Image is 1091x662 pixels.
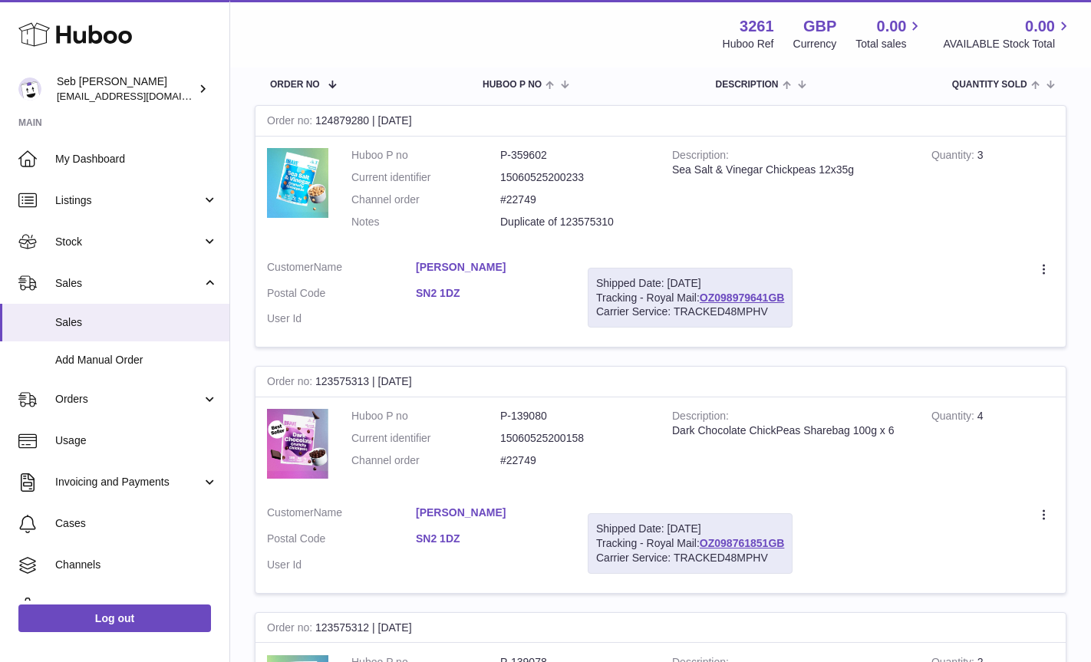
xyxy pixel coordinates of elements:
[715,80,778,90] span: Description
[55,193,202,208] span: Listings
[351,193,500,207] dt: Channel order
[267,558,416,572] dt: User Id
[740,16,774,37] strong: 3261
[723,37,774,51] div: Huboo Ref
[500,193,649,207] dd: #22749
[267,261,314,273] span: Customer
[267,621,315,637] strong: Order no
[55,392,202,407] span: Orders
[416,506,565,520] a: [PERSON_NAME]
[351,215,500,229] dt: Notes
[500,431,649,446] dd: 15060525200158
[55,558,218,572] span: Channels
[55,315,218,330] span: Sales
[672,423,908,438] div: Dark Chocolate ChickPeas Sharebag 100g x 6
[18,604,211,632] a: Log out
[267,532,416,550] dt: Postal Code
[803,16,836,37] strong: GBP
[931,149,977,165] strong: Quantity
[55,516,218,531] span: Cases
[351,170,500,185] dt: Current identifier
[267,409,328,479] img: 32611658329185.jpg
[416,286,565,301] a: SN2 1DZ
[267,260,416,278] dt: Name
[57,90,226,102] span: [EMAIL_ADDRESS][DOMAIN_NAME]
[943,37,1073,51] span: AVAILABLE Stock Total
[793,37,837,51] div: Currency
[588,513,793,574] div: Tracking - Royal Mail:
[920,397,1066,494] td: 4
[55,475,202,489] span: Invoicing and Payments
[55,152,218,166] span: My Dashboard
[416,260,565,275] a: [PERSON_NAME]
[483,80,542,90] span: Huboo P no
[55,353,218,367] span: Add Manual Order
[267,286,416,305] dt: Postal Code
[351,453,500,468] dt: Channel order
[596,522,784,536] div: Shipped Date: [DATE]
[267,311,416,326] dt: User Id
[55,433,218,448] span: Usage
[952,80,1027,90] span: Quantity Sold
[500,148,649,163] dd: P-359602
[267,506,416,524] dt: Name
[500,409,649,423] dd: P-139080
[500,170,649,185] dd: 15060525200233
[596,276,784,291] div: Shipped Date: [DATE]
[267,375,315,391] strong: Order no
[55,235,202,249] span: Stock
[672,163,908,177] div: Sea Salt & Vinegar Chickpeas 12x35g
[672,149,729,165] strong: Description
[672,410,729,426] strong: Description
[55,599,218,614] span: Settings
[500,453,649,468] dd: #22749
[416,532,565,546] a: SN2 1DZ
[931,410,977,426] strong: Quantity
[351,431,500,446] dt: Current identifier
[255,367,1066,397] div: 123575313 | [DATE]
[943,16,1073,51] a: 0.00 AVAILABLE Stock Total
[588,268,793,328] div: Tracking - Royal Mail:
[267,114,315,130] strong: Order no
[18,77,41,100] img: ecom@bravefoods.co.uk
[855,37,924,51] span: Total sales
[55,276,202,291] span: Sales
[351,409,500,423] dt: Huboo P no
[855,16,924,51] a: 0.00 Total sales
[500,215,649,229] p: Duplicate of 123575310
[920,137,1066,249] td: 3
[596,551,784,565] div: Carrier Service: TRACKED48MPHV
[57,74,195,104] div: Seb [PERSON_NAME]
[255,106,1066,137] div: 124879280 | [DATE]
[255,613,1066,644] div: 123575312 | [DATE]
[351,148,500,163] dt: Huboo P no
[270,80,320,90] span: Order No
[700,291,785,304] a: OZ098979641GB
[1025,16,1055,37] span: 0.00
[267,506,314,519] span: Customer
[267,148,328,218] img: 32611658329081.jpg
[596,305,784,319] div: Carrier Service: TRACKED48MPHV
[877,16,907,37] span: 0.00
[700,537,785,549] a: OZ098761851GB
